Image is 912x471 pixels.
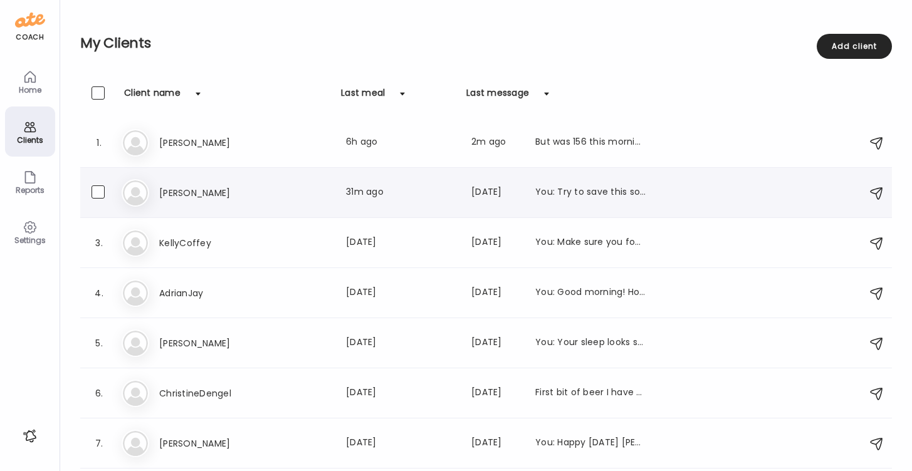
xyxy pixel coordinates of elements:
[535,386,646,401] div: First bit of beer I have had in a very long time but the ginger was intriguing and actually was j...
[92,336,107,351] div: 5.
[92,135,107,150] div: 1.
[8,186,53,194] div: Reports
[346,185,456,200] div: 31m ago
[466,86,529,106] div: Last message
[471,185,520,200] div: [DATE]
[535,336,646,351] div: You: Your sleep looks strong as well on your Whoop band.
[8,236,53,244] div: Settings
[471,135,520,150] div: 2m ago
[159,185,270,200] h3: [PERSON_NAME]
[346,336,456,351] div: [DATE]
[92,286,107,301] div: 4.
[15,10,45,30] img: ate
[92,235,107,251] div: 3.
[159,336,270,351] h3: [PERSON_NAME]
[535,436,646,451] div: You: Happy [DATE] [PERSON_NAME]. I hope you had a great week! Do you have any weekend events or d...
[80,34,892,53] h2: My Clients
[535,235,646,251] div: You: Make sure you focus on your protein numbers!
[817,34,892,59] div: Add client
[471,336,520,351] div: [DATE]
[124,86,181,106] div: Client name
[346,286,456,301] div: [DATE]
[346,436,456,451] div: [DATE]
[92,436,107,451] div: 7.
[346,235,456,251] div: [DATE]
[471,286,520,301] div: [DATE]
[159,235,270,251] h3: KellyCoffey
[159,436,270,451] h3: [PERSON_NAME]
[471,436,520,451] div: [DATE]
[8,86,53,94] div: Home
[92,386,107,401] div: 6.
[535,185,646,200] div: You: Try to save this sour dough for later in the day so that it doesn't spike your blood sugar. ...
[341,86,385,106] div: Last meal
[16,32,44,43] div: coach
[346,135,456,150] div: 6h ago
[159,286,270,301] h3: AdrianJay
[159,135,270,150] h3: [PERSON_NAME]
[535,286,646,301] div: You: Good morning! How are things? Have you checked your supply of travel snacks to make sure you...
[471,386,520,401] div: [DATE]
[346,386,456,401] div: [DATE]
[471,235,520,251] div: [DATE]
[535,135,646,150] div: But was 156 this morning :)
[8,136,53,144] div: Clients
[159,386,270,401] h3: ChristineDengel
